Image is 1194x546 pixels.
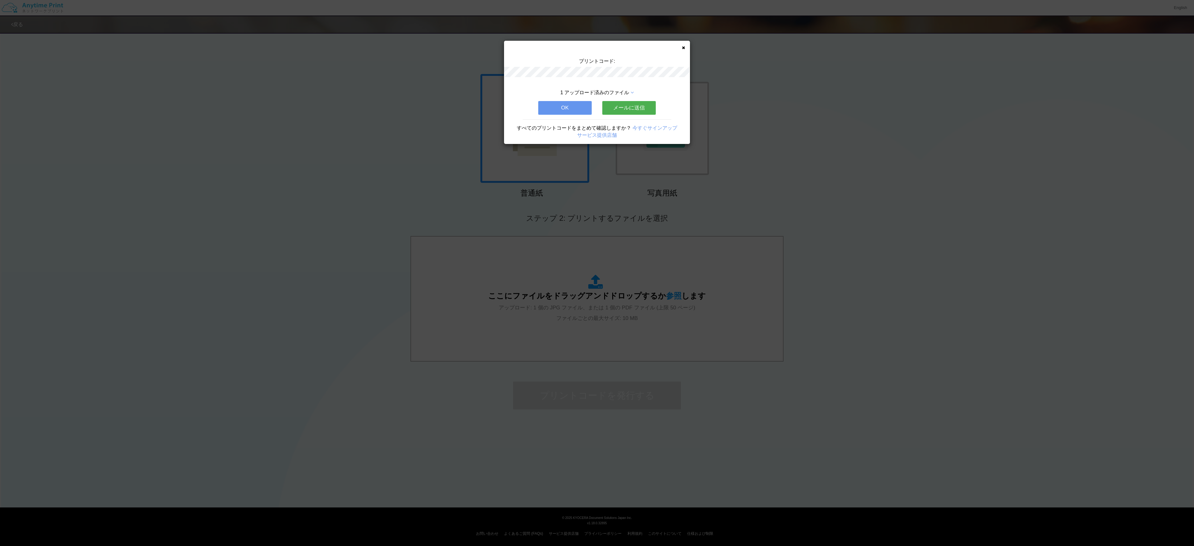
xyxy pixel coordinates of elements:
[560,90,629,95] span: 1 アップロード済みのファイル
[517,125,631,131] span: すべてのプリントコードをまとめて確認しますか？
[538,101,592,115] button: OK
[579,58,615,64] span: プリントコード:
[577,132,617,138] a: サービス提供店舗
[632,125,677,131] a: 今すぐサインアップ
[602,101,656,115] button: メールに送信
